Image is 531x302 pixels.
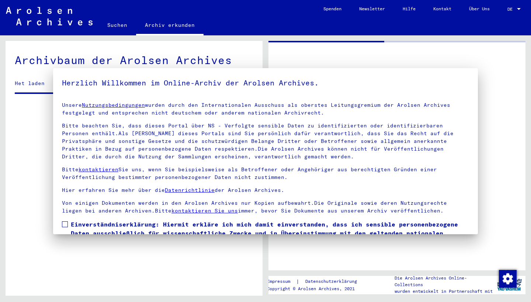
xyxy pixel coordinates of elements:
[82,102,145,108] a: Nutzungsbedingungen
[171,207,238,214] a: kontaktieren Sie uns
[62,77,469,89] h5: Herzlich Willkommen im Online-Archiv der Arolsen Archives.
[71,220,469,255] span: Einverständniserklärung: Hiermit erkläre ich mich damit einverstanden, dass ich sensible personen...
[62,199,469,215] p: Von einigen Dokumenten werden in den Arolsen Archives nur Kopien aufbewahrt.Die Originale sowie d...
[499,270,517,288] img: Zustimmung ändern
[62,186,469,194] p: Hier erfahren Sie mehr über die der Arolsen Archives.
[62,101,469,117] p: Unsere wurden durch den Internationalen Ausschuss als oberstes Leitungsgremium der Arolsen Archiv...
[165,187,215,193] a: Datenrichtlinie
[79,166,118,173] a: kontaktieren
[62,122,469,161] p: Bitte beachten Sie, dass dieses Portal über NS - Verfolgte sensible Daten zu identifizierten oder...
[62,166,469,181] p: Bitte Sie uns, wenn Sie beispielsweise als Betroffener oder Angehöriger aus berechtigten Gründen ...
